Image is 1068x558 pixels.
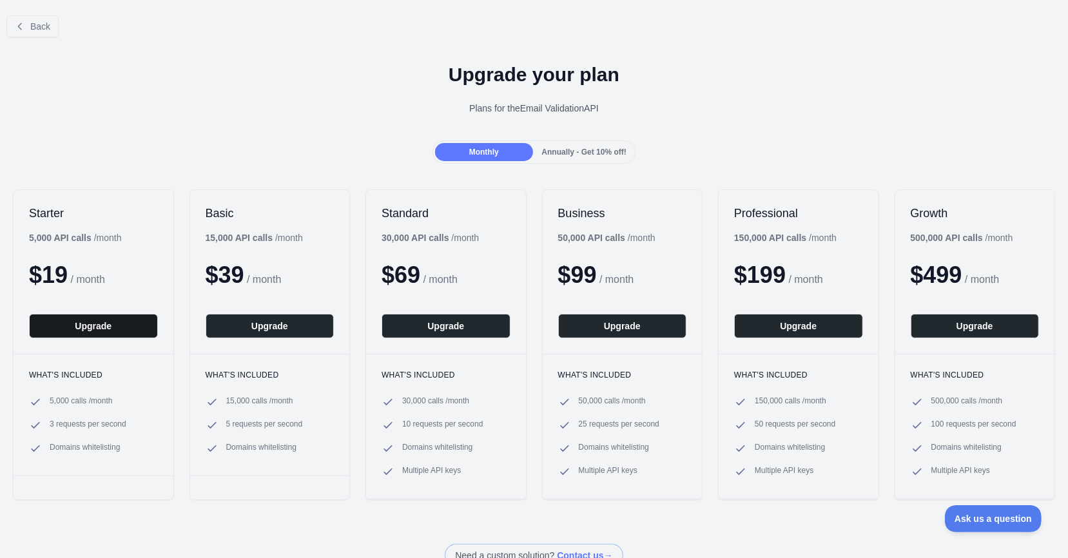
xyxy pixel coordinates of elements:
span: $ 199 [734,262,786,288]
div: / month [734,231,837,244]
span: $ 69 [382,262,420,288]
b: 150,000 API calls [734,233,806,243]
div: / month [382,231,479,244]
b: 50,000 API calls [558,233,626,243]
h2: Standard [382,206,510,221]
iframe: Toggle Customer Support [945,505,1042,532]
div: / month [558,231,655,244]
h2: Business [558,206,687,221]
span: $ 99 [558,262,597,288]
b: 30,000 API calls [382,233,449,243]
h2: Professional [734,206,863,221]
